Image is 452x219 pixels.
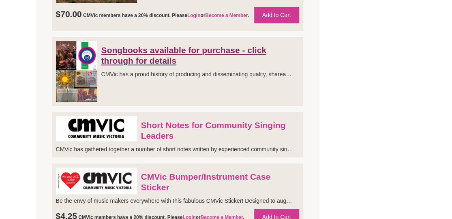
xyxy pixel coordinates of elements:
[56,41,97,102] img: Songbooks_gif.jpg
[56,116,137,141] img: CMV_logo_BW.Cropped.jpg
[101,70,299,78] div: CMVic has a proud history of producing and disseminating quality, shareable music suitable for co...
[83,13,249,18] div: CMVic members have a 20% discount. Please or .
[187,13,200,18] a: Login
[56,145,299,153] div: CMVic has gathered together a number of short notes written by experienced community singing lead...
[254,7,299,23] a: Add to Cart
[56,167,137,194] img: Bumper_Sticker_final.png
[101,45,266,65] a: Songbooks available for purchase - click through for details
[56,7,249,23] h3: $70.00
[141,120,286,140] a: Short Notes for Community Singing Leaders
[56,197,299,205] div: Be the envy of music makers everywhere with this fabulous CMVic Sticker! Designed to augment any ...
[141,172,270,192] a: CMVic Bumper/Instrument Case Sticker
[205,13,247,18] a: Become a Member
